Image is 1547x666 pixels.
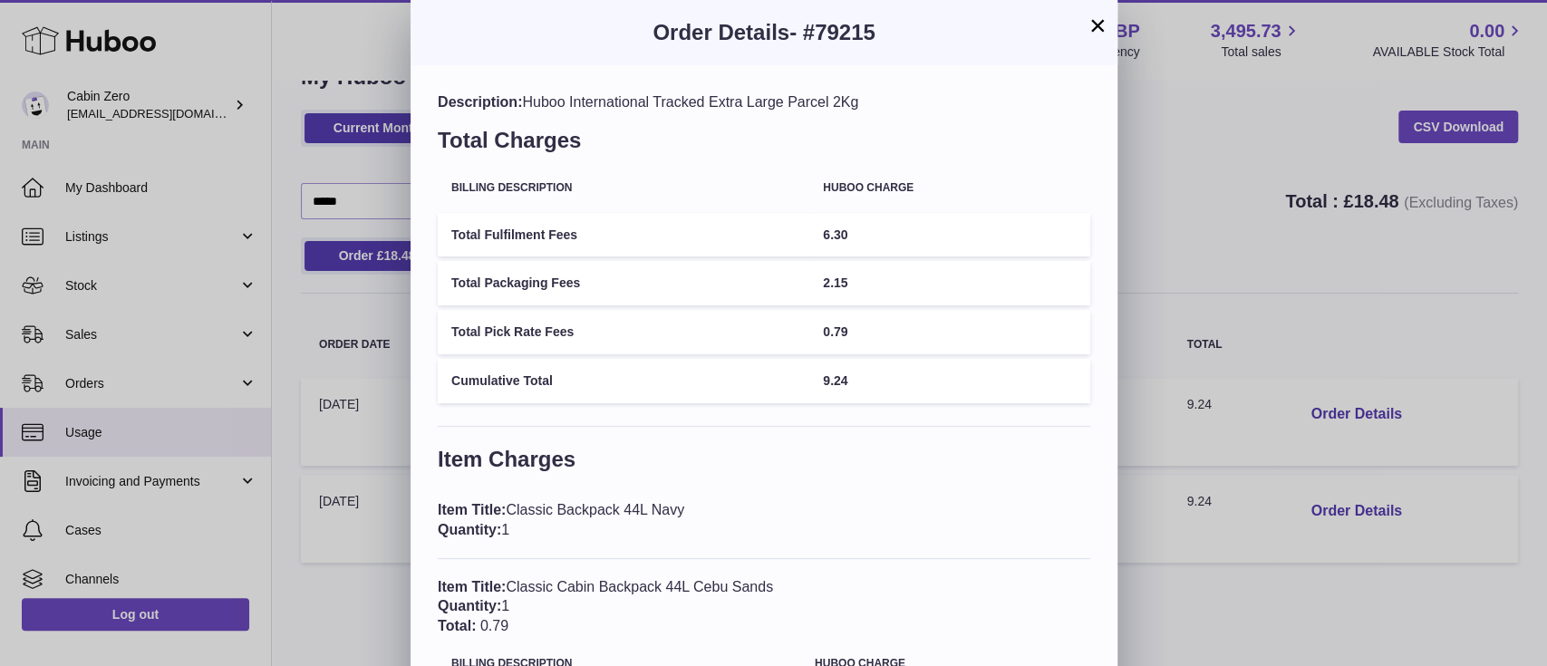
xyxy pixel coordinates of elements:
[1087,14,1108,36] button: ×
[438,359,809,403] td: Cumulative Total
[438,213,809,257] td: Total Fulfilment Fees
[809,169,1090,208] th: Huboo charge
[438,92,1090,112] div: Huboo International Tracked Extra Large Parcel 2Kg
[438,618,476,633] span: Total:
[438,126,1090,164] h3: Total Charges
[438,18,1090,47] h3: Order Details
[823,324,847,339] span: 0.79
[438,94,522,110] span: Description:
[823,275,847,290] span: 2.15
[438,577,1090,636] div: Classic Cabin Backpack 44L Cebu Sands 1
[438,445,1090,483] h3: Item Charges
[438,261,809,305] td: Total Packaging Fees
[438,500,1090,539] div: Classic Backpack 44L Navy 1
[438,169,809,208] th: Billing Description
[789,20,875,44] span: - #79215
[823,227,847,242] span: 6.30
[438,502,506,517] span: Item Title:
[438,522,501,537] span: Quantity:
[438,579,506,594] span: Item Title:
[480,618,508,633] span: 0.79
[438,310,809,354] td: Total Pick Rate Fees
[438,598,501,613] span: Quantity:
[823,373,847,388] span: 9.24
